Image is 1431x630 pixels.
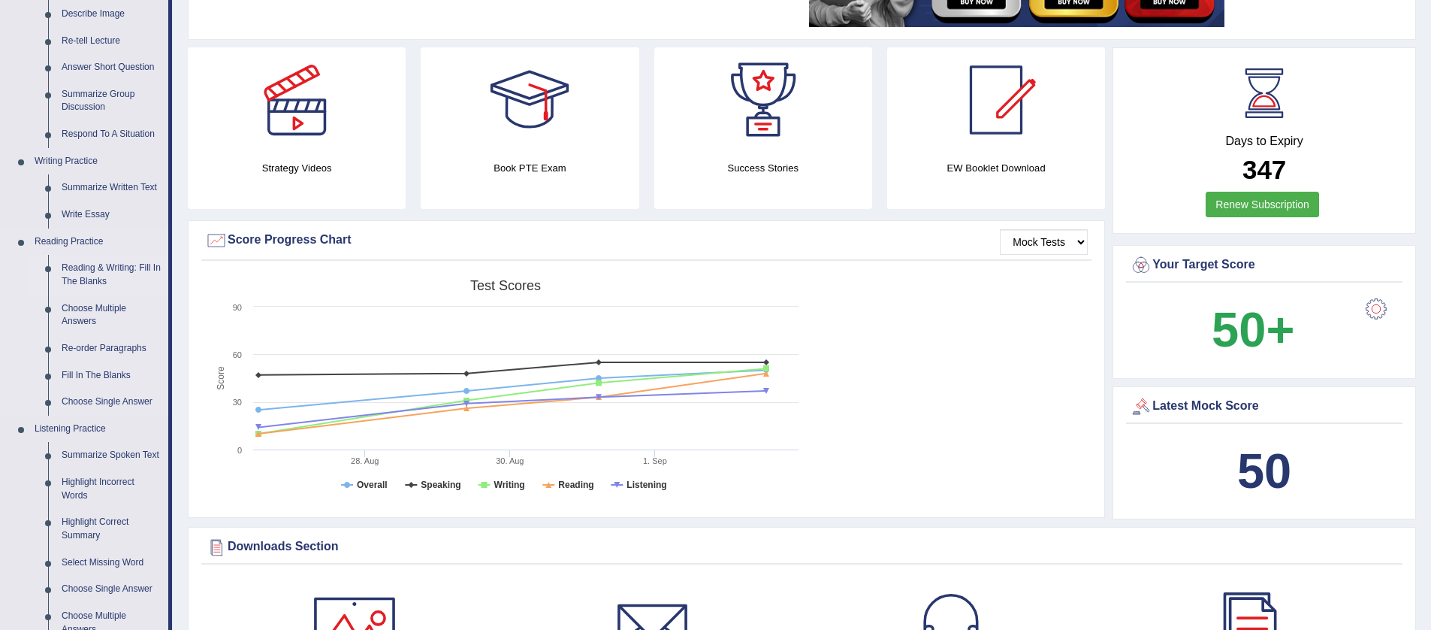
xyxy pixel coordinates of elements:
[205,536,1399,559] div: Downloads Section
[496,456,524,465] tspan: 30. Aug
[55,509,168,549] a: Highlight Correct Summary
[887,160,1105,176] h4: EW Booklet Download
[351,456,379,465] tspan: 28. Aug
[55,255,168,295] a: Reading & Writing: Fill In The Blanks
[1130,135,1399,148] h4: Days to Expiry
[233,398,242,407] text: 30
[55,442,168,469] a: Summarize Spoken Text
[55,469,168,509] a: Highlight Incorrect Words
[233,350,242,359] text: 60
[205,229,1088,252] div: Score Progress Chart
[55,335,168,362] a: Re-order Paragraphs
[494,480,525,490] tspan: Writing
[1130,395,1399,418] div: Latest Mock Score
[216,366,226,390] tspan: Score
[421,480,460,490] tspan: Speaking
[233,303,242,312] text: 90
[55,121,168,148] a: Respond To A Situation
[654,160,872,176] h4: Success Stories
[1130,254,1399,277] div: Your Target Score
[55,81,168,121] a: Summarize Group Discussion
[55,576,168,603] a: Choose Single Answer
[28,148,168,175] a: Writing Practice
[188,160,406,176] h4: Strategy Videos
[55,362,168,389] a: Fill In The Blanks
[55,174,168,201] a: Summarize Written Text
[1242,155,1286,184] b: 347
[558,480,593,490] tspan: Reading
[470,278,541,293] tspan: Test scores
[1237,444,1291,498] b: 50
[28,229,168,256] a: Reading Practice
[55,550,168,577] a: Select Missing Word
[421,160,639,176] h4: Book PTE Exam
[55,1,168,28] a: Describe Image
[1212,302,1294,357] b: 50+
[55,54,168,81] a: Answer Short Question
[643,456,667,465] tspan: 1. Sep
[55,295,168,335] a: Choose Multiple Answers
[626,480,666,490] tspan: Listening
[357,480,388,490] tspan: Overall
[237,446,242,455] text: 0
[55,201,168,229] a: Write Essay
[55,389,168,416] a: Choose Single Answer
[55,28,168,55] a: Re-tell Lecture
[1206,192,1319,217] a: Renew Subscription
[28,416,168,443] a: Listening Practice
